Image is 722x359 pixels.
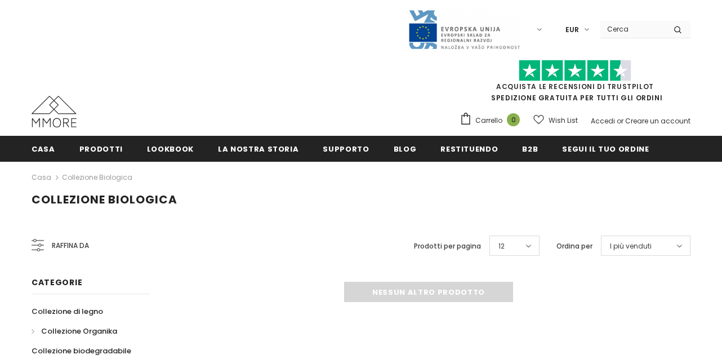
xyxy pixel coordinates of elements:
a: Creare un account [625,116,690,126]
a: Wish List [533,110,578,130]
a: Carrello 0 [460,112,525,129]
label: Prodotti per pagina [414,241,481,252]
img: Casi MMORE [32,96,77,127]
span: Collezione biodegradabile [32,345,131,356]
span: EUR [565,24,579,36]
a: Blog [394,136,417,161]
img: Javni Razpis [408,9,520,50]
a: Restituendo [440,136,498,161]
label: Ordina per [556,241,592,252]
span: Collezione Organika [41,326,117,336]
a: Javni Razpis [408,24,520,34]
input: Search Site [600,21,665,37]
a: Collezione biologica [62,172,132,182]
span: Prodotti [79,144,123,154]
span: B2B [522,144,538,154]
span: Collezione di legno [32,306,103,317]
span: 0 [507,113,520,126]
a: La nostra storia [218,136,298,161]
span: Restituendo [440,144,498,154]
span: Lookbook [147,144,194,154]
a: supporto [323,136,369,161]
span: supporto [323,144,369,154]
a: Segui il tuo ordine [562,136,649,161]
span: Collezione biologica [32,192,177,207]
a: B2B [522,136,538,161]
span: Carrello [475,115,502,126]
a: Collezione di legno [32,302,103,321]
span: SPEDIZIONE GRATUITA PER TUTTI GLI ORDINI [460,65,690,103]
span: I più venduti [610,241,652,252]
span: Categorie [32,277,82,288]
img: Fidati di Pilot Stars [519,60,631,82]
a: Casa [32,136,55,161]
a: Accedi [591,116,615,126]
span: or [617,116,623,126]
span: 12 [498,241,505,252]
a: Collezione Organika [32,321,117,341]
span: Wish List [549,115,578,126]
span: La nostra storia [218,144,298,154]
a: Lookbook [147,136,194,161]
a: Acquista le recensioni di TrustPilot [496,82,654,91]
span: Raffina da [52,240,89,252]
a: Prodotti [79,136,123,161]
span: Blog [394,144,417,154]
span: Casa [32,144,55,154]
a: Casa [32,171,51,184]
span: Segui il tuo ordine [562,144,649,154]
